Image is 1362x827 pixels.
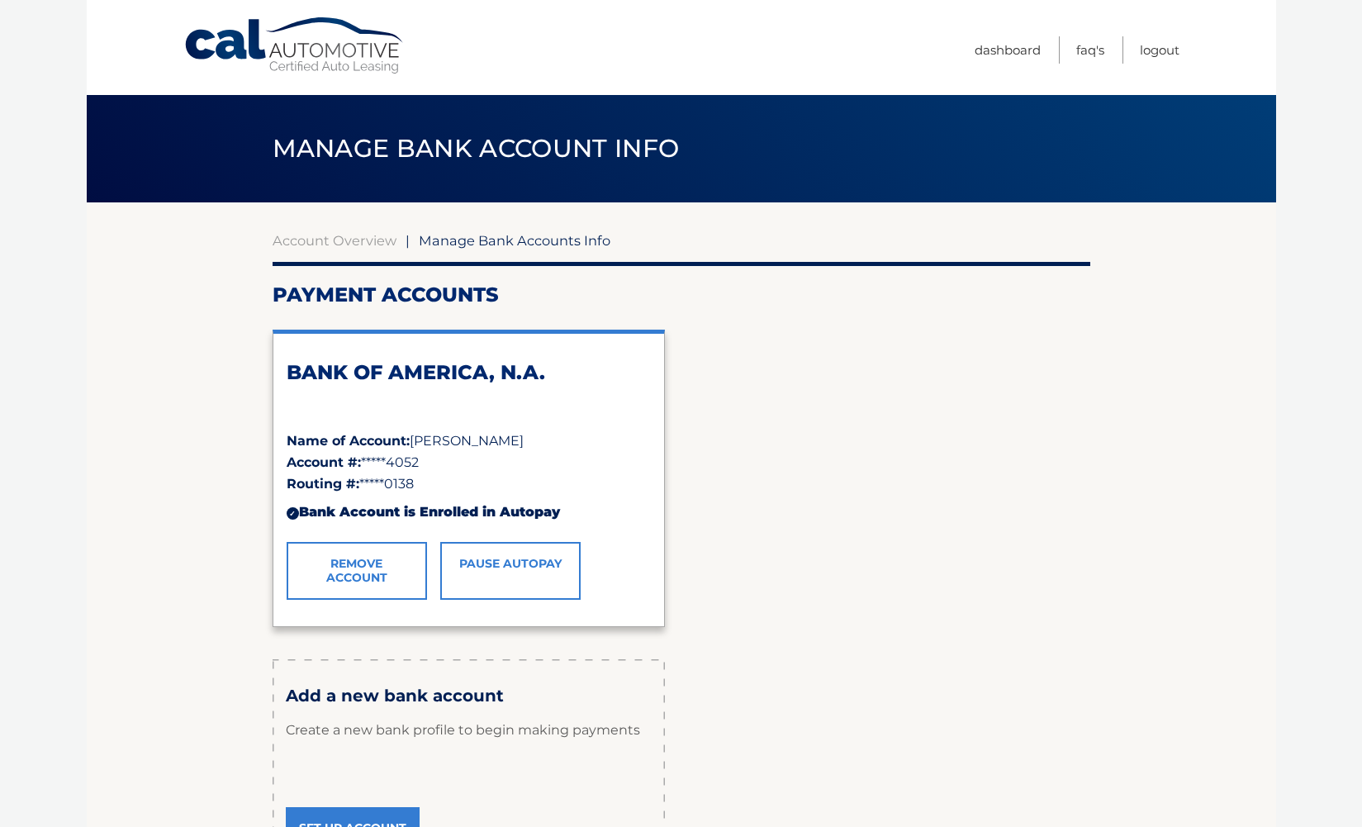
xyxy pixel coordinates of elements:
[1140,36,1179,64] a: Logout
[273,133,680,164] span: Manage Bank Account Info
[287,476,359,492] strong: Routing #:
[1076,36,1104,64] a: FAQ's
[273,283,1090,307] h2: Payment Accounts
[286,686,652,706] h3: Add a new bank account
[440,542,581,600] a: Pause AutoPay
[975,36,1041,64] a: Dashboard
[183,17,406,75] a: Cal Automotive
[287,433,410,449] strong: Name of Account:
[287,507,299,520] div: ✓
[287,360,651,385] h2: BANK OF AMERICA, N.A.
[406,232,410,249] span: |
[286,706,652,755] p: Create a new bank profile to begin making payments
[419,232,610,249] span: Manage Bank Accounts Info
[287,495,651,530] div: Bank Account is Enrolled in Autopay
[273,232,396,249] a: Account Overview
[287,454,361,470] strong: Account #:
[287,542,427,600] a: Remove Account
[410,433,524,449] span: [PERSON_NAME]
